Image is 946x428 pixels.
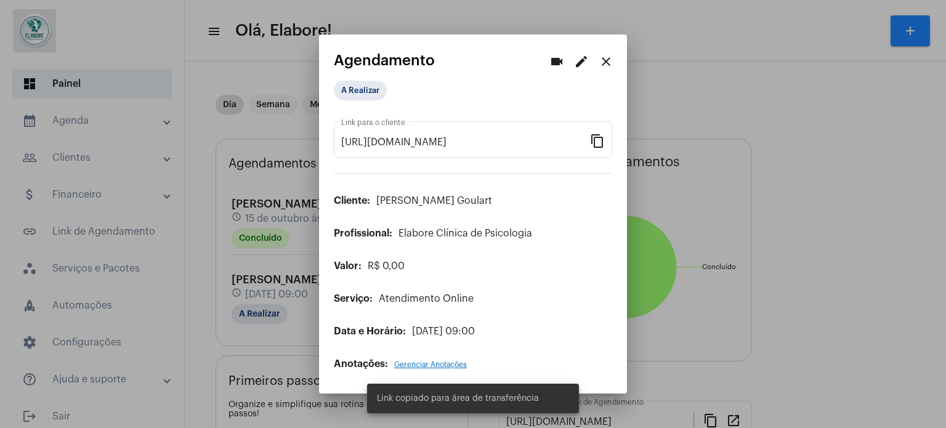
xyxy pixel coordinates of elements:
[590,133,605,148] mat-icon: content_copy
[334,52,435,68] span: Agendamento
[334,326,406,336] span: Data e Horário:
[334,261,362,271] span: Valor:
[341,137,590,148] input: Link
[368,261,405,271] span: R$ 0,00
[394,361,467,368] span: Gerenciar Anotações
[334,359,388,369] span: Anotações:
[334,81,387,100] mat-chip: A Realizar
[398,228,532,238] span: Elabore Clínica de Psicologia
[412,326,475,336] span: [DATE] 09:00
[377,392,539,405] span: Link copiado para área de transferência
[599,54,613,69] mat-icon: close
[334,228,392,238] span: Profissional:
[334,294,373,304] span: Serviço:
[549,54,564,69] mat-icon: videocam
[334,196,370,206] span: Cliente:
[574,54,589,69] mat-icon: edit
[379,294,474,304] span: Atendimento Online
[376,196,492,206] span: [PERSON_NAME] Goulart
